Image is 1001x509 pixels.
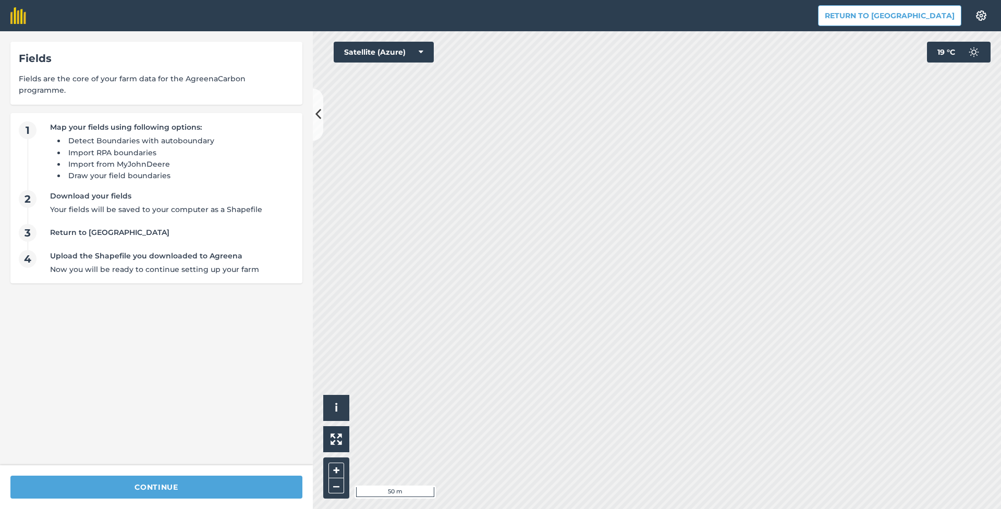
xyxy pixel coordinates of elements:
div: Fields [19,50,294,67]
img: fieldmargin Logo [10,7,26,24]
button: – [328,478,344,493]
img: A cog icon [975,10,987,21]
span: 4 [19,250,36,268]
div: Upload the Shapefile you downloaded to Agreena [50,250,289,262]
span: i [335,401,338,414]
div: Download your fields [50,190,289,202]
div: Your fields will be saved to your computer as a Shapefile [50,204,289,215]
span: 19 ° C [937,42,955,63]
button: 19 °C [927,42,991,63]
button: + [328,463,344,478]
div: Now you will be ready to continue setting up your farm [50,264,289,275]
span: 2 [19,190,36,208]
span: 1 [19,121,36,139]
button: i [323,395,349,421]
button: Satellite (Azure) [334,42,434,63]
div: Return to [GEOGRAPHIC_DATA] [50,227,289,238]
div: Map your fields using following options: [50,121,289,133]
li: Import RPA boundaries [66,147,289,158]
img: Four arrows, one pointing top left, one top right, one bottom right and the last bottom left [331,433,342,445]
li: Draw your field boundaries [66,170,289,181]
button: continue [10,476,302,499]
li: Detect Boundaries with autoboundary [66,135,289,146]
button: Return to [GEOGRAPHIC_DATA] [818,5,961,26]
img: svg+xml;base64,PD94bWwgdmVyc2lvbj0iMS4wIiBlbmNvZGluZz0idXRmLTgiPz4KPCEtLSBHZW5lcmF0b3I6IEFkb2JlIE... [963,42,984,63]
span: Fields are the core of your farm data for the AgreenaCarbon programme. [19,73,294,96]
li: Import from MyJohnDeere [66,158,289,170]
span: 3 [19,224,36,242]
